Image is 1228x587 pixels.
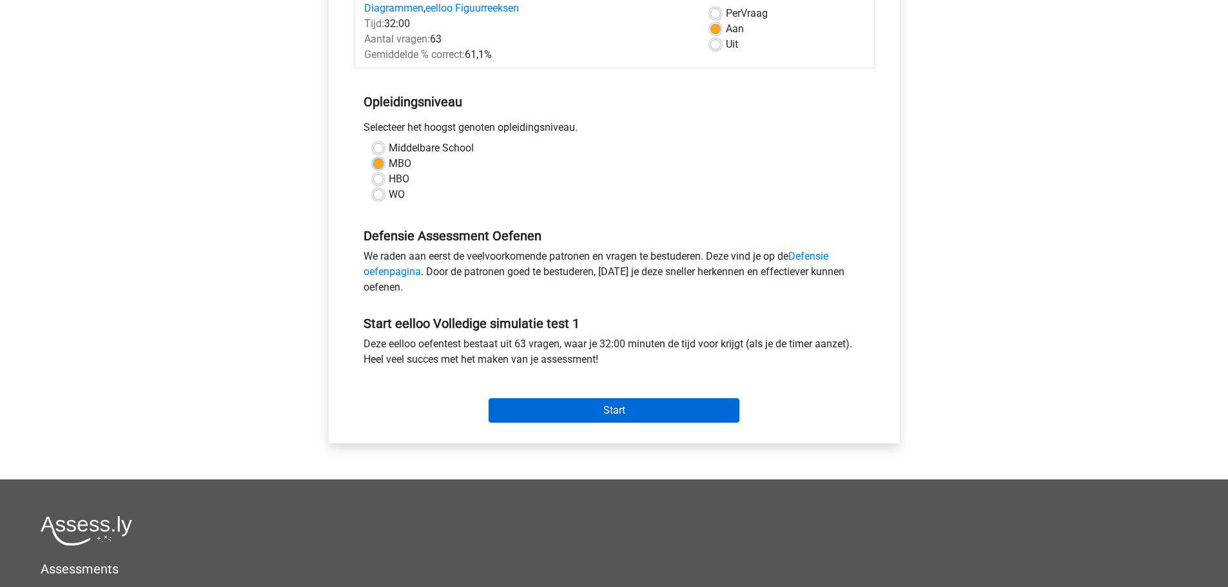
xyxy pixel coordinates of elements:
[726,7,741,19] span: Per
[354,336,875,372] div: Deze eelloo oefentest bestaat uit 63 vragen, waar je 32:00 minuten de tijd voor krijgt (als je de...
[364,17,384,30] span: Tijd:
[425,2,519,14] a: eelloo Figuurreeksen
[355,16,701,32] div: 32:00
[364,316,865,331] h5: Start eelloo Volledige simulatie test 1
[389,171,409,187] label: HBO
[364,89,865,115] h5: Opleidingsniveau
[389,140,474,156] label: Middelbare School
[355,47,701,63] div: 61,1%
[726,21,744,37] label: Aan
[364,48,465,61] span: Gemiddelde % correct:
[489,398,739,423] input: Start
[726,6,768,21] label: Vraag
[726,37,738,52] label: Uit
[364,228,865,244] h5: Defensie Assessment Oefenen
[41,561,1187,577] h5: Assessments
[354,120,875,140] div: Selecteer het hoogst genoten opleidingsniveau.
[41,515,132,546] img: Assessly logo
[389,187,405,202] label: WO
[364,33,430,45] span: Aantal vragen:
[355,32,701,47] div: 63
[389,156,411,171] label: MBO
[354,249,875,300] div: We raden aan eerst de veelvoorkomende patronen en vragen te bestuderen. Deze vind je op de . Door...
